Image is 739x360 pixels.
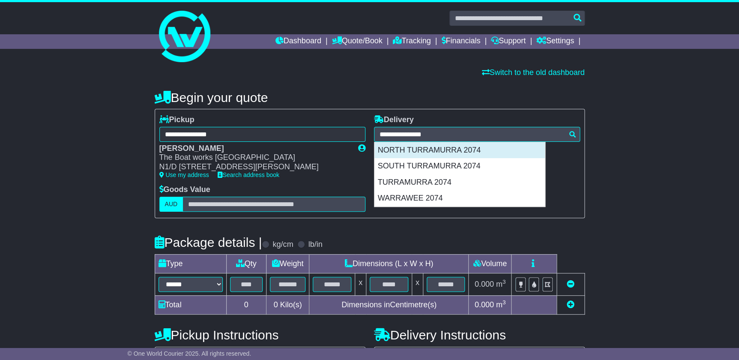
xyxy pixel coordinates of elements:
[155,254,226,273] td: Type
[159,171,209,178] a: Use my address
[155,90,585,105] h4: Begin your quote
[159,144,350,153] div: [PERSON_NAME]
[374,190,545,207] div: WARRAWEE 2074
[374,127,580,142] typeahead: Please provide city
[469,254,512,273] td: Volume
[273,300,278,309] span: 0
[159,153,350,162] div: The Boat works [GEOGRAPHIC_DATA]
[567,280,574,288] a: Remove this item
[393,34,431,49] a: Tracking
[308,240,322,249] label: lb/in
[266,295,309,314] td: Kilo(s)
[159,115,194,125] label: Pickup
[159,162,350,172] div: N1/D [STREET_ADDRESS][PERSON_NAME]
[441,34,480,49] a: Financials
[309,295,469,314] td: Dimensions in Centimetre(s)
[503,299,506,306] sup: 3
[374,115,414,125] label: Delivery
[374,142,545,159] div: NORTH TURRAMURRA 2074
[159,185,210,195] label: Goods Value
[218,171,279,178] a: Search address book
[266,254,309,273] td: Weight
[155,295,226,314] td: Total
[503,279,506,285] sup: 3
[567,300,574,309] a: Add new item
[496,280,506,288] span: m
[482,68,584,77] a: Switch to the old dashboard
[226,254,266,273] td: Qty
[412,273,423,295] td: x
[155,328,365,342] h4: Pickup Instructions
[496,300,506,309] span: m
[374,328,585,342] h4: Delivery Instructions
[155,235,262,249] h4: Package details |
[332,34,382,49] a: Quote/Book
[226,295,266,314] td: 0
[355,273,366,295] td: x
[536,34,574,49] a: Settings
[491,34,526,49] a: Support
[374,174,545,191] div: TURRAMURRA 2074
[275,34,321,49] a: Dashboard
[159,197,183,212] label: AUD
[374,158,545,174] div: SOUTH TURRAMURRA 2074
[475,300,494,309] span: 0.000
[272,240,293,249] label: kg/cm
[309,254,469,273] td: Dimensions (L x W x H)
[128,350,251,357] span: © One World Courier 2025. All rights reserved.
[475,280,494,288] span: 0.000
